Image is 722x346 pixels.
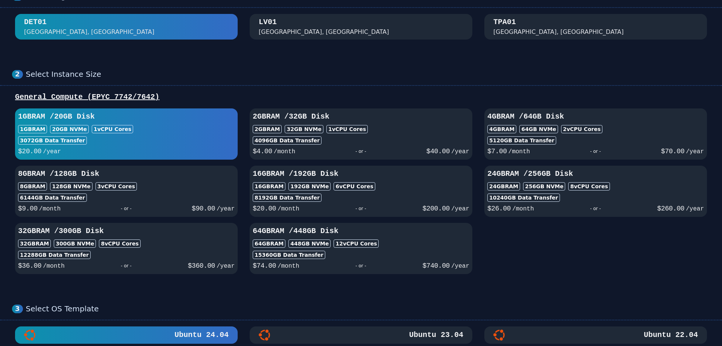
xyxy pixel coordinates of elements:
[18,148,41,155] span: $ 20.00
[96,182,137,191] div: 3 vCPU Cores
[217,263,235,270] span: /year
[39,206,61,212] span: /month
[508,148,530,155] span: /month
[250,108,472,160] button: 2GBRAM /32GB Disk2GBRAM32GB NVMe1vCPU Cores4096GB Data Transfer$4.00/month- or -$40.00/year
[15,326,238,344] button: Ubuntu 24.04Ubuntu 24.04
[61,203,191,214] div: - or -
[250,326,472,344] button: Ubuntu 23.04Ubuntu 23.04
[487,111,704,122] h3: 4GB RAM / 64 GB Disk
[253,226,469,236] h3: 64GB RAM / 448 GB Disk
[487,194,560,202] div: 10240 GB Data Transfer
[288,182,331,191] div: 192 GB NVMe
[568,182,610,191] div: 8 vCPU Cores
[484,326,707,344] button: Ubuntu 22.04Ubuntu 22.04
[686,206,704,212] span: /year
[334,182,375,191] div: 6 vCPU Cores
[26,304,710,314] div: Select OS Template
[43,263,65,270] span: /month
[253,182,285,191] div: 16GB RAM
[18,169,235,179] h3: 8GB RAM / 128 GB Disk
[65,261,188,271] div: - or -
[259,27,389,37] div: [GEOGRAPHIC_DATA], [GEOGRAPHIC_DATA]
[487,169,704,179] h3: 24GB RAM / 256 GB Disk
[250,166,472,217] button: 16GBRAM /192GB Disk16GBRAM192GB NVMe6vCPU Cores8192GB Data Transfer$20.00/month- or -$200.00/year
[15,14,238,40] button: DET01 [GEOGRAPHIC_DATA], [GEOGRAPHIC_DATA]
[18,205,38,212] span: $ 9.00
[487,205,511,212] span: $ 26.00
[173,330,229,340] h3: Ubuntu 24.04
[299,203,423,214] div: - or -
[408,330,463,340] h3: Ubuntu 23.04
[484,166,707,217] button: 24GBRAM /256GB Disk24GBRAM256GB NVMe8vCPU Cores10240GB Data Transfer$26.00/month- or -$260.00/year
[657,205,684,212] span: $ 260.00
[530,146,661,157] div: - or -
[259,329,270,341] img: Ubuntu 23.04
[24,329,35,341] img: Ubuntu 24.04
[253,194,322,202] div: 8192 GB Data Transfer
[250,14,472,40] button: LV01 [GEOGRAPHIC_DATA], [GEOGRAPHIC_DATA]
[295,146,426,157] div: - or -
[253,169,469,179] h3: 16GB RAM / 192 GB Disk
[18,251,91,259] div: 12288 GB Data Transfer
[18,226,235,236] h3: 32GB RAM / 300 GB Disk
[423,205,450,212] span: $ 200.00
[92,125,133,133] div: 1 vCPU Cores
[642,330,698,340] h3: Ubuntu 22.04
[43,148,61,155] span: /year
[274,148,296,155] span: /month
[15,166,238,217] button: 8GBRAM /128GB Disk8GBRAM128GB NVMe3vCPU Cores6144GB Data Transfer$9.00/month- or -$90.00/year
[24,17,47,27] div: DET01
[12,305,23,313] div: 3
[18,194,87,202] div: 6144 GB Data Transfer
[487,148,507,155] span: $ 7.00
[288,239,331,248] div: 448 GB NVMe
[253,251,325,259] div: 15360 GB Data Transfer
[487,136,556,145] div: 5120 GB Data Transfer
[534,203,657,214] div: - or -
[50,182,92,191] div: 128 GB NVMe
[18,182,47,191] div: 8GB RAM
[18,136,87,145] div: 3072 GB Data Transfer
[15,223,238,274] button: 32GBRAM /300GB Disk32GBRAM300GB NVMe8vCPU Cores12288GB Data Transfer$36.00/month- or -$360.00/year
[661,148,684,155] span: $ 70.00
[54,239,96,248] div: 300 GB NVMe
[12,92,710,102] div: General Compute (EPYC 7742/7642)
[426,148,450,155] span: $ 40.00
[18,125,47,133] div: 1GB RAM
[253,262,276,270] span: $ 74.00
[24,27,155,37] div: [GEOGRAPHIC_DATA], [GEOGRAPHIC_DATA]
[487,125,516,133] div: 4GB RAM
[253,205,276,212] span: $ 20.00
[493,27,624,37] div: [GEOGRAPHIC_DATA], [GEOGRAPHIC_DATA]
[50,125,89,133] div: 20 GB NVMe
[487,182,520,191] div: 24GB RAM
[493,17,516,27] div: TPA01
[192,205,215,212] span: $ 90.00
[99,239,140,248] div: 8 vCPU Cores
[334,239,379,248] div: 12 vCPU Cores
[451,148,469,155] span: /year
[561,125,602,133] div: 2 vCPU Cores
[523,182,565,191] div: 256 GB NVMe
[18,262,41,270] span: $ 36.00
[253,239,285,248] div: 64GB RAM
[451,206,469,212] span: /year
[686,148,704,155] span: /year
[285,125,323,133] div: 32 GB NVMe
[253,125,282,133] div: 2GB RAM
[484,14,707,40] button: TPA01 [GEOGRAPHIC_DATA], [GEOGRAPHIC_DATA]
[253,111,469,122] h3: 2GB RAM / 32 GB Disk
[259,17,277,27] div: LV01
[18,239,51,248] div: 32GB RAM
[326,125,368,133] div: 1 vCPU Cores
[278,263,299,270] span: /month
[493,329,505,341] img: Ubuntu 22.04
[519,125,558,133] div: 64 GB NVMe
[512,206,534,212] span: /month
[18,111,235,122] h3: 1GB RAM / 20 GB Disk
[253,136,322,145] div: 4096 GB Data Transfer
[299,261,423,271] div: - or -
[12,70,23,79] div: 2
[250,223,472,274] button: 64GBRAM /448GB Disk64GBRAM448GB NVMe12vCPU Cores15360GB Data Transfer$74.00/month- or -$740.00/year
[26,70,710,79] div: Select Instance Size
